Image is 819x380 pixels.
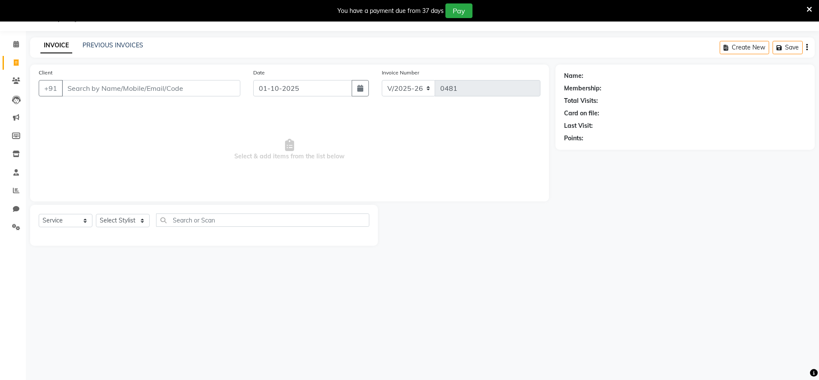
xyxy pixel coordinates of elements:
label: Invoice Number [382,69,419,77]
a: PREVIOUS INVOICES [83,41,143,49]
label: Client [39,69,52,77]
div: Card on file: [564,109,599,118]
div: Name: [564,71,583,80]
div: You have a payment due from 37 days [337,6,444,15]
button: Pay [445,3,472,18]
input: Search or Scan [156,213,369,227]
label: Date [253,69,265,77]
div: Points: [564,134,583,143]
input: Search by Name/Mobile/Email/Code [62,80,240,96]
div: Last Visit: [564,121,593,130]
div: Membership: [564,84,601,93]
button: +91 [39,80,63,96]
div: Total Visits: [564,96,598,105]
button: Save [773,41,803,54]
button: Create New [720,41,769,54]
a: INVOICE [40,38,72,53]
span: Select & add items from the list below [39,107,540,193]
